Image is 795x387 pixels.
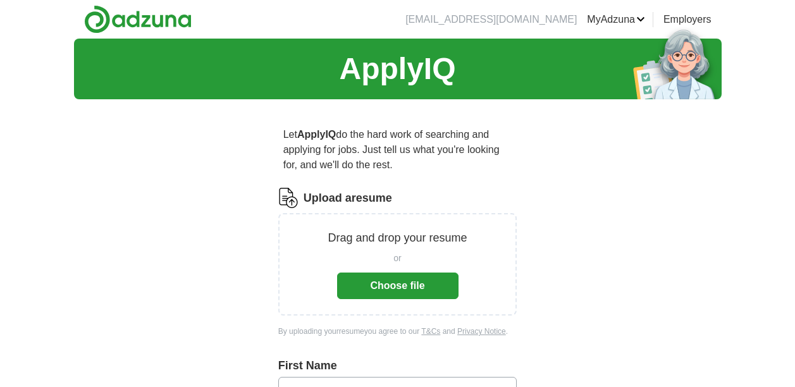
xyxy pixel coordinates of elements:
a: Privacy Notice [457,327,506,336]
img: CV Icon [278,188,299,208]
a: T&Cs [421,327,440,336]
span: or [393,252,401,265]
strong: ApplyIQ [297,129,336,140]
h1: ApplyIQ [339,46,455,92]
p: Let do the hard work of searching and applying for jobs. Just tell us what you're looking for, an... [278,122,517,178]
img: Adzuna logo [84,5,192,34]
a: Employers [663,12,712,27]
a: MyAdzuna [587,12,645,27]
label: First Name [278,357,517,374]
li: [EMAIL_ADDRESS][DOMAIN_NAME] [405,12,577,27]
label: Upload a resume [304,190,392,207]
p: Drag and drop your resume [328,230,467,247]
div: By uploading your resume you agree to our and . [278,326,517,337]
button: Choose file [337,273,459,299]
